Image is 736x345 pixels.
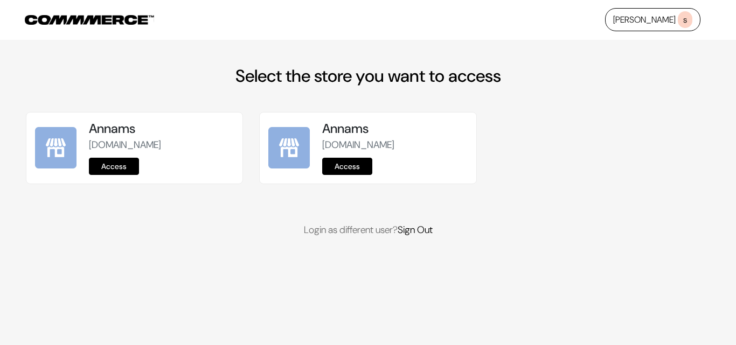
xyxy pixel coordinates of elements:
[605,8,700,31] a: [PERSON_NAME]s
[268,127,310,168] img: Annams
[322,121,467,137] h5: Annams
[26,223,710,237] p: Login as different user?
[398,223,433,236] a: Sign Out
[678,11,692,28] span: s
[322,158,372,175] a: Access
[35,127,77,168] img: Annams
[25,15,154,25] img: COMMMERCE
[89,158,139,175] a: Access
[322,138,467,152] p: [DOMAIN_NAME]
[89,121,234,137] h5: Annams
[26,66,710,86] h2: Select the store you want to access
[89,138,234,152] p: [DOMAIN_NAME]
